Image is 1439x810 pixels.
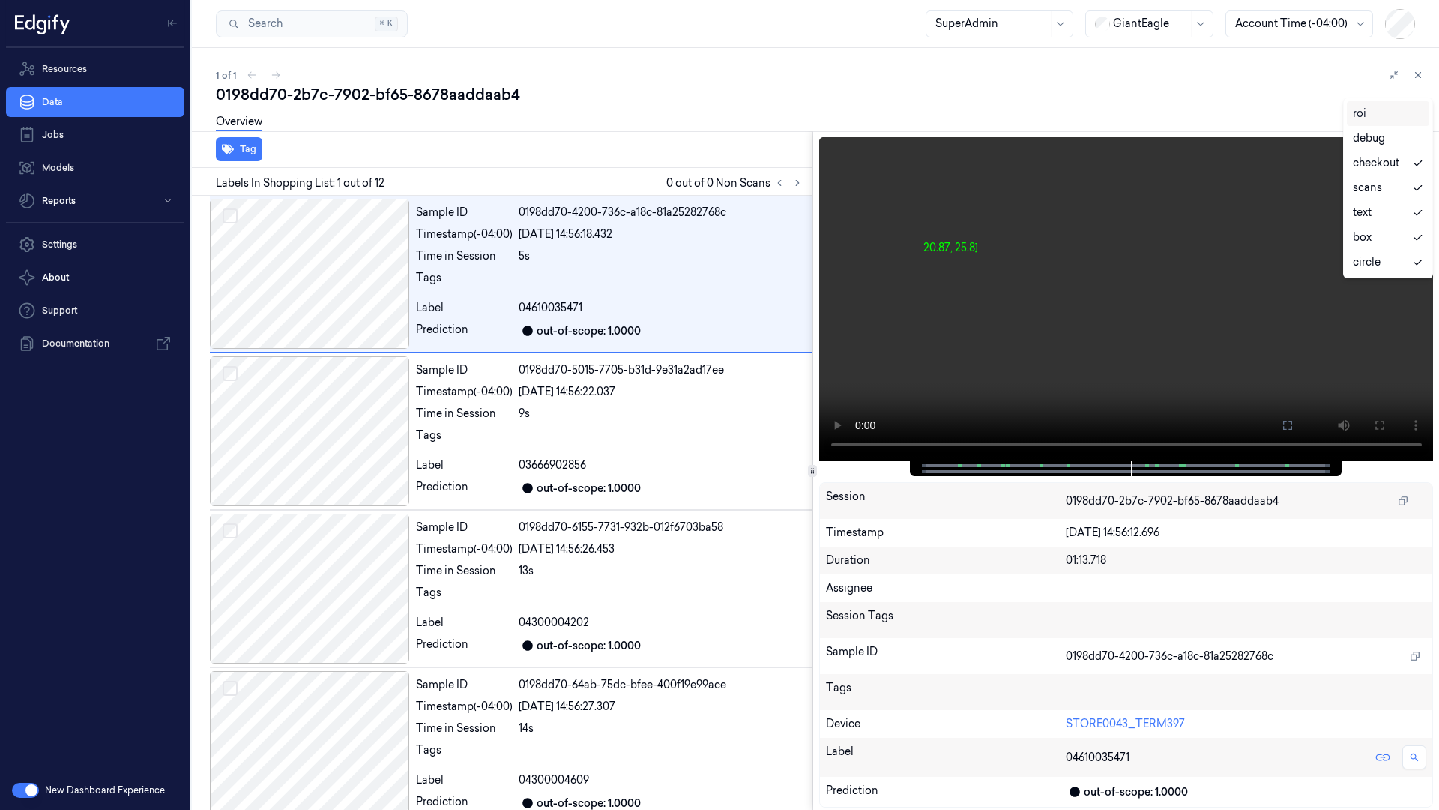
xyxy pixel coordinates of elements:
div: Duration [826,553,1067,568]
div: out-of-scope: 1.0000 [1084,784,1188,800]
span: 04300004609 [519,772,589,788]
div: Timestamp [826,525,1067,541]
button: Select row [223,208,238,223]
span: 0198dd70-4200-736c-a18c-81a25282768c [1066,649,1273,664]
div: Timestamp (-04:00) [416,541,513,557]
div: out-of-scope: 1.0000 [537,481,641,496]
button: Select row [223,366,238,381]
div: 0198dd70-5015-7705-b31d-9e31a2ad17ee [519,362,806,378]
div: Tags [416,427,513,451]
a: Documentation [6,328,184,358]
button: About [6,262,184,292]
a: Models [6,153,184,183]
div: Session [826,489,1067,513]
div: checkout [1353,155,1399,171]
div: out-of-scope: 1.0000 [537,638,641,654]
div: Timestamp (-04:00) [416,226,513,242]
div: [DATE] 14:56:18.432 [519,226,806,242]
div: Label [416,457,513,473]
a: Jobs [6,120,184,150]
div: Sample ID [416,520,513,535]
div: Prediction [416,637,513,655]
div: Sample ID [416,362,513,378]
div: 0198dd70-64ab-75dc-bfee-400f19e99ace [519,677,806,693]
div: [DATE] 14:56:26.453 [519,541,806,557]
div: out-of-scope: 1.0000 [537,323,641,339]
button: Toggle Navigation [160,11,184,35]
div: Time in Session [416,563,513,579]
button: Search⌘K [216,10,408,37]
div: Label [416,772,513,788]
div: 5s [519,248,806,264]
div: Tags [416,585,513,609]
div: Timestamp (-04:00) [416,384,513,400]
div: Timestamp (-04:00) [416,699,513,715]
div: 13s [519,563,806,579]
div: scans [1353,180,1382,196]
div: Prediction [416,322,513,340]
button: Tag [216,137,262,161]
span: 04610035471 [1066,750,1129,766]
a: Data [6,87,184,117]
div: text [1353,205,1372,220]
a: Settings [6,229,184,259]
a: Resources [6,54,184,84]
div: 0198dd70-6155-7731-932b-012f6703ba58 [519,520,806,535]
div: Tags [416,270,513,294]
div: roi [1353,106,1366,121]
span: 1 of 1 [216,69,237,82]
div: Prediction [826,783,1067,801]
button: Select row [223,523,238,538]
span: 0 out of 0 Non Scans [666,174,806,192]
div: Prediction [416,479,513,497]
span: Search [242,16,283,31]
div: Sample ID [416,677,513,693]
a: Overview [216,114,262,131]
div: box [1353,229,1372,245]
div: Assignee [826,580,1427,596]
div: debug [1353,130,1385,146]
div: circle [1353,254,1381,270]
div: 9s [519,406,806,421]
div: Session Tags [826,608,1067,632]
div: Label [416,300,513,316]
a: STORE0043_TERM397 [1066,717,1185,730]
div: 0198dd70-4200-736c-a18c-81a25282768c [519,205,806,220]
a: Support [6,295,184,325]
div: 0198dd70-2b7c-7902-bf65-8678aaddaab4 [216,84,1427,105]
div: [DATE] 14:56:12.696 [1066,525,1426,541]
div: Time in Session [416,721,513,736]
span: 04300004202 [519,615,589,631]
div: Sample ID [416,205,513,220]
div: Device [826,716,1067,732]
div: Label [826,744,1067,771]
div: 14s [519,721,806,736]
div: Time in Session [416,406,513,421]
button: Reports [6,186,184,216]
span: Labels In Shopping List: 1 out of 12 [216,175,384,191]
div: Time in Session [416,248,513,264]
div: 01:13.718 [1066,553,1426,568]
div: Sample ID [826,644,1067,668]
span: 03666902856 [519,457,586,473]
div: Tags [826,680,1067,704]
div: Tags [416,742,513,766]
div: [DATE] 14:56:27.307 [519,699,806,715]
div: Label [416,615,513,631]
span: 04610035471 [519,300,582,316]
button: Select row [223,681,238,696]
span: 0198dd70-2b7c-7902-bf65-8678aaddaab4 [1066,493,1279,509]
div: [DATE] 14:56:22.037 [519,384,806,400]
